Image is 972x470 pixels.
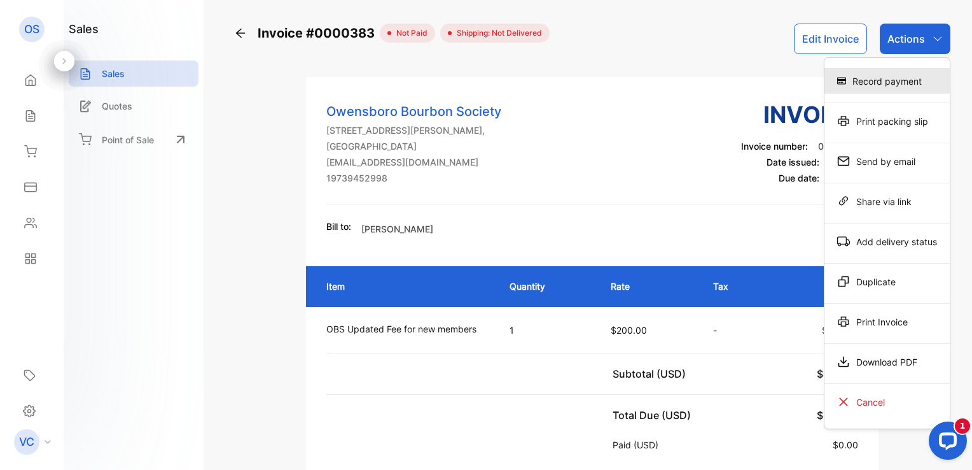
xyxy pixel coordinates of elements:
[510,324,585,337] p: 1
[767,157,819,167] span: Date issued:
[326,220,351,233] p: Bill to:
[824,189,950,214] div: Share via link
[326,280,484,293] p: Item
[69,93,198,119] a: Quotes
[69,61,198,87] a: Sales
[818,141,858,152] span: 0000383
[781,280,858,293] p: Amount
[822,325,858,336] span: $200.00
[510,280,585,293] p: Quantity
[326,322,487,336] p: OBS Updated Fee for new members
[326,102,501,121] p: Owensboro Bourbon Society
[611,325,647,336] span: $200.00
[713,324,755,337] p: -
[452,27,542,39] span: Shipping: Not Delivered
[713,280,755,293] p: Tax
[887,31,925,46] p: Actions
[391,27,427,39] span: not paid
[817,367,858,380] span: $200.00
[741,141,808,152] span: Invoice number:
[794,24,867,54] button: Edit Invoice
[824,229,950,254] div: Add delivery status
[613,408,696,423] p: Total Due (USD)
[102,67,125,80] p: Sales
[326,171,501,185] p: 19739452998
[19,434,34,450] p: VC
[24,21,39,38] p: OS
[880,24,950,54] button: Actions
[258,24,380,43] span: Invoice #0000383
[102,99,132,113] p: Quotes
[326,124,501,137] p: [STREET_ADDRESS][PERSON_NAME],
[779,173,819,183] span: Due date:
[611,280,688,293] p: Rate
[824,389,950,415] div: Cancel
[824,148,950,174] div: Send by email
[741,97,858,132] h3: Invoice
[919,417,972,470] iframe: LiveChat chat widget
[69,125,198,153] a: Point of Sale
[613,366,691,381] p: Subtotal (USD)
[326,139,501,153] p: [GEOGRAPHIC_DATA]
[833,439,858,450] span: $0.00
[824,269,950,294] div: Duplicate
[824,108,950,134] div: Print packing slip
[69,20,99,38] h1: sales
[817,409,858,422] span: $200.00
[102,133,154,146] p: Point of Sale
[326,155,501,169] p: [EMAIL_ADDRESS][DOMAIN_NAME]
[824,309,950,334] div: Print Invoice
[613,438,663,452] p: Paid (USD)
[824,349,950,374] div: Download PDF
[361,222,433,236] p: [PERSON_NAME]
[824,68,950,94] div: Record payment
